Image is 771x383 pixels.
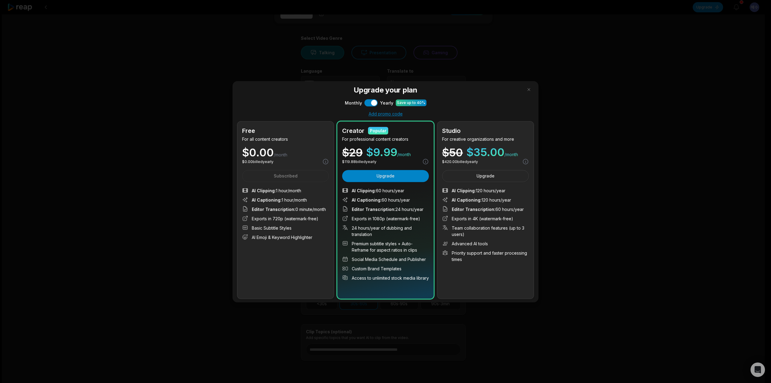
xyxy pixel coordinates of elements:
span: /month [504,152,518,158]
li: 24 hours/year of dubbing and translation [342,224,429,237]
h2: Free [242,126,255,135]
li: Advanced AI tools [442,240,529,246]
li: Premium subtitle styles + Auto-Reframe for aspect ratios in clips [342,240,429,253]
p: $ 0.00 billed yearly [242,159,273,164]
button: Upgrade [442,170,529,182]
li: Exports in 4K (watermark-free) [442,215,529,221]
span: AI Clipping : [452,188,476,193]
span: Monthly [345,99,362,106]
span: AI Captioning : [452,197,482,202]
p: For professional content creators [342,136,429,142]
span: /month [274,152,287,158]
p: $ 420.00 billed yearly [442,159,478,164]
span: Editor Transcription : [352,206,395,212]
h2: Creator [342,126,364,135]
span: 60 hours/year [352,196,410,203]
li: Exports in 1080p (watermark-free) [342,215,429,221]
li: AI Emoji & Keyword Highlighter [242,234,329,240]
span: Yearly [380,99,393,106]
span: 60 hours/year [352,187,404,193]
span: 120 hours/year [452,196,511,203]
span: 1 hour/month [252,196,307,203]
p: For all content creators [242,136,329,142]
h2: Studio [442,126,460,135]
span: 0 minute/month [252,206,326,212]
span: $ 9.99 [366,147,397,158]
li: Exports in 720p (watermark-free) [242,215,329,221]
h3: Upgrade your plan [237,85,534,96]
span: AI Clipping : [352,188,376,193]
span: Editor Transcription : [252,206,295,212]
li: Custom Brand Templates [342,265,429,272]
span: /month [397,152,411,158]
span: 1 hour/month [252,187,301,193]
li: Priority support and faster processing times [442,250,529,262]
button: Upgrade [342,170,429,182]
span: 24 hours/year [352,206,423,212]
div: Add promo code [237,111,534,117]
span: AI Clipping : [252,188,276,193]
span: AI Captioning : [252,197,282,202]
div: Save up to 40% [397,100,425,105]
div: Popular [370,127,386,134]
li: Access to unlimited stock media library [342,275,429,281]
span: AI Captioning : [352,197,382,202]
span: 120 hours/year [452,187,505,193]
span: $ 35.00 [467,147,504,158]
span: Editor Transcription : [452,206,495,212]
p: For creative organizations and more [442,136,529,142]
span: $ 0.00 [242,147,274,158]
p: $ 119.88 billed yearly [342,159,376,164]
li: Social Media Schedule and Publisher [342,256,429,262]
span: 60 hours/year [452,206,524,212]
div: $ 29 [342,147,363,158]
li: Basic Subtitle Styles [242,224,329,231]
li: Team collaboration features (up to 3 users) [442,224,529,237]
div: $ 50 [442,147,463,158]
